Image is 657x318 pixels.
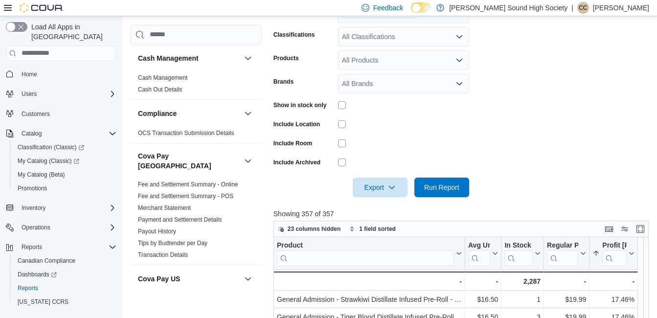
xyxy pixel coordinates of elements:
[242,273,254,284] button: Cova Pay US
[277,294,462,305] div: General Admission - Strawkiwi Distillate Infused Pre-Roll - Sativa - 3x0.5g
[130,178,262,264] div: Cova Pay [GEOGRAPHIC_DATA]
[547,241,578,250] div: Regular Price
[138,192,233,200] span: Fee and Settlement Summary - POS
[138,108,177,118] h3: Compliance
[353,178,408,197] button: Export
[18,68,116,80] span: Home
[18,271,57,278] span: Dashboards
[18,143,84,151] span: Classification (Classic)
[504,241,533,266] div: In Stock Qty
[138,216,222,223] a: Payment and Settlement Details
[603,223,615,235] button: Keyboard shortcuts
[14,169,69,181] a: My Catalog (Beta)
[14,282,42,294] a: Reports
[634,223,646,235] button: Enter fullscreen
[273,139,312,147] label: Include Room
[577,2,589,14] div: Cristina Colucci
[14,155,116,167] span: My Catalog (Classic)
[504,241,541,266] button: In Stock Qty
[2,127,120,140] button: Catalog
[345,223,400,235] button: 1 field sorted
[504,294,541,305] div: 1
[10,182,120,195] button: Promotions
[2,240,120,254] button: Reports
[22,90,37,98] span: Users
[18,284,38,292] span: Reports
[18,222,54,233] button: Operations
[18,171,65,179] span: My Catalog (Beta)
[277,241,454,250] div: Product
[18,257,75,265] span: Canadian Compliance
[602,241,627,266] div: Profit Margin (%)
[14,282,116,294] span: Reports
[547,241,586,266] button: Regular Price
[455,56,463,64] button: Open list of options
[18,298,68,306] span: [US_STATE] CCRS
[14,255,79,267] a: Canadian Compliance
[138,273,180,283] h3: Cova Pay US
[468,275,498,287] div: -
[373,3,403,13] span: Feedback
[138,151,240,170] h3: Cova Pay [GEOGRAPHIC_DATA]
[273,101,327,109] label: Show in stock only
[138,181,238,187] a: Fee and Settlement Summary - Online
[424,182,459,192] span: Run Report
[414,178,469,197] button: Run Report
[2,67,120,81] button: Home
[273,54,299,62] label: Products
[27,22,116,42] span: Load All Apps in [GEOGRAPHIC_DATA]
[138,239,207,247] span: Tips by Budtender per Day
[138,180,238,188] span: Fee and Settlement Summary - Online
[138,85,182,93] span: Cash Out Details
[138,273,240,283] button: Cova Pay US
[138,53,199,63] h3: Cash Management
[22,110,50,118] span: Customers
[468,241,498,266] button: Avg Unit Cost In Stock
[455,33,463,41] button: Open list of options
[22,243,42,251] span: Reports
[619,223,631,235] button: Display options
[592,275,634,287] div: -
[10,295,120,309] button: [US_STATE] CCRS
[22,130,42,137] span: Catalog
[138,129,234,136] a: OCS Transaction Submission Details
[2,201,120,215] button: Inventory
[449,2,567,14] p: [PERSON_NAME] Sound High Society
[2,107,120,121] button: Customers
[18,222,116,233] span: Operations
[18,68,41,80] a: Home
[277,241,454,266] div: Product
[18,128,45,139] button: Catalog
[20,3,64,13] img: Cova
[359,225,396,233] span: 1 field sorted
[592,294,634,305] div: 17.46%
[10,268,120,281] a: Dashboards
[579,2,587,14] span: CC
[242,107,254,119] button: Compliance
[18,88,41,100] button: Users
[277,241,462,266] button: Product
[571,2,573,14] p: |
[359,178,402,197] span: Export
[14,296,72,308] a: [US_STATE] CCRS
[14,255,116,267] span: Canadian Compliance
[455,80,463,88] button: Open list of options
[2,221,120,234] button: Operations
[276,275,462,287] div: -
[18,157,79,165] span: My Catalog (Classic)
[411,2,431,13] input: Dark Mode
[14,155,83,167] a: My Catalog (Classic)
[130,127,262,142] div: Compliance
[273,120,320,128] label: Include Location
[22,204,45,212] span: Inventory
[273,159,320,166] label: Include Archived
[274,223,345,235] button: 23 columns hidden
[130,71,262,99] div: Cash Management
[504,241,533,250] div: In Stock Qty
[138,192,233,199] a: Fee and Settlement Summary - POS
[273,31,315,39] label: Classifications
[138,227,176,234] a: Payout History
[138,204,191,211] a: Merchant Statement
